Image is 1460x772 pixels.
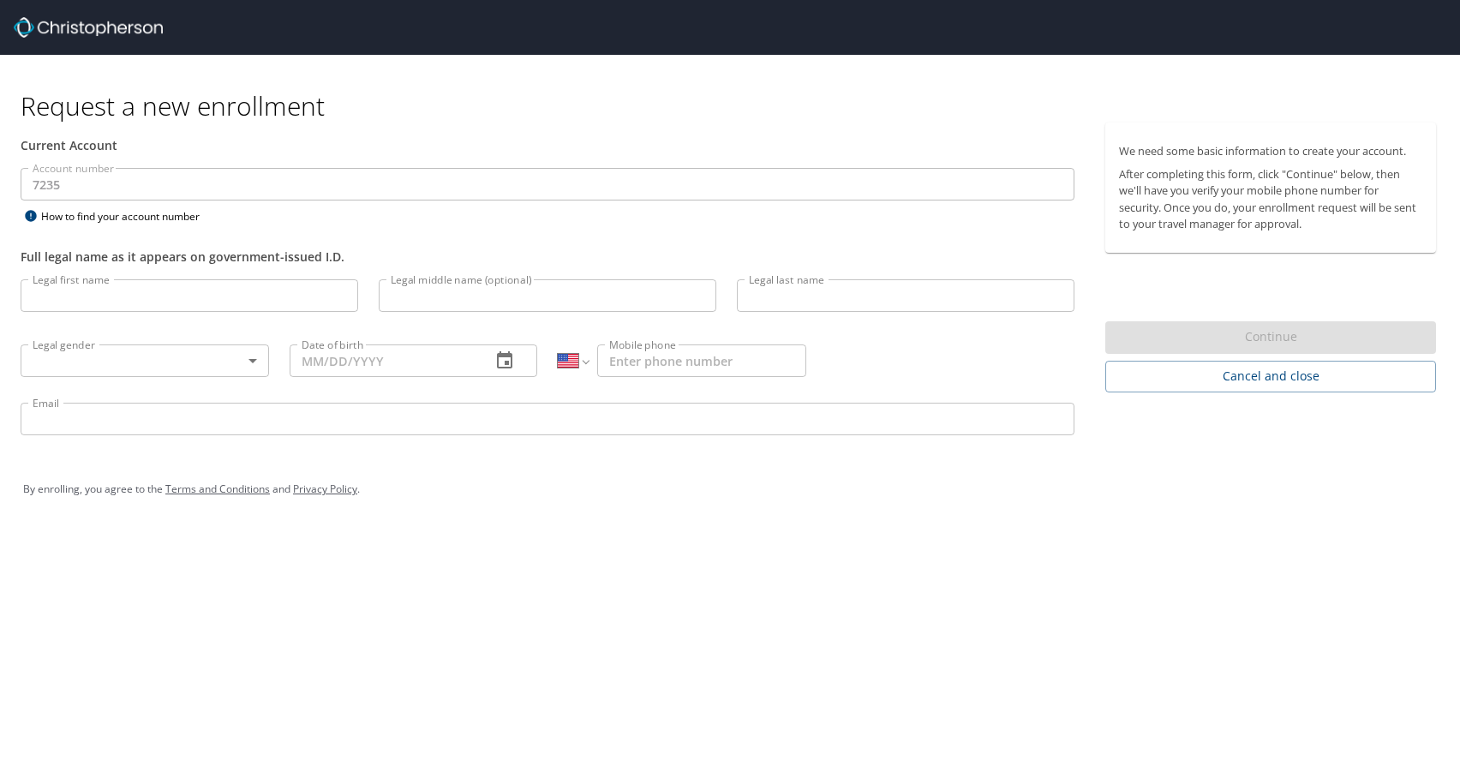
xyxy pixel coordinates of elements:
p: We need some basic information to create your account. [1119,143,1422,159]
button: Cancel and close [1105,361,1436,392]
p: After completing this form, click "Continue" below, then we'll have you verify your mobile phone ... [1119,166,1422,232]
a: Privacy Policy [293,482,357,496]
span: Cancel and close [1119,366,1422,387]
h1: Request a new enrollment [21,89,1450,123]
div: How to find your account number [21,206,235,227]
div: Full legal name as it appears on government-issued I.D. [21,248,1074,266]
input: MM/DD/YYYY [290,344,478,377]
div: Current Account [21,136,1074,154]
div: By enrolling, you agree to the and . [23,468,1437,511]
div: ​ [21,344,269,377]
img: cbt logo [14,17,163,38]
a: Terms and Conditions [165,482,270,496]
input: Enter phone number [597,344,806,377]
